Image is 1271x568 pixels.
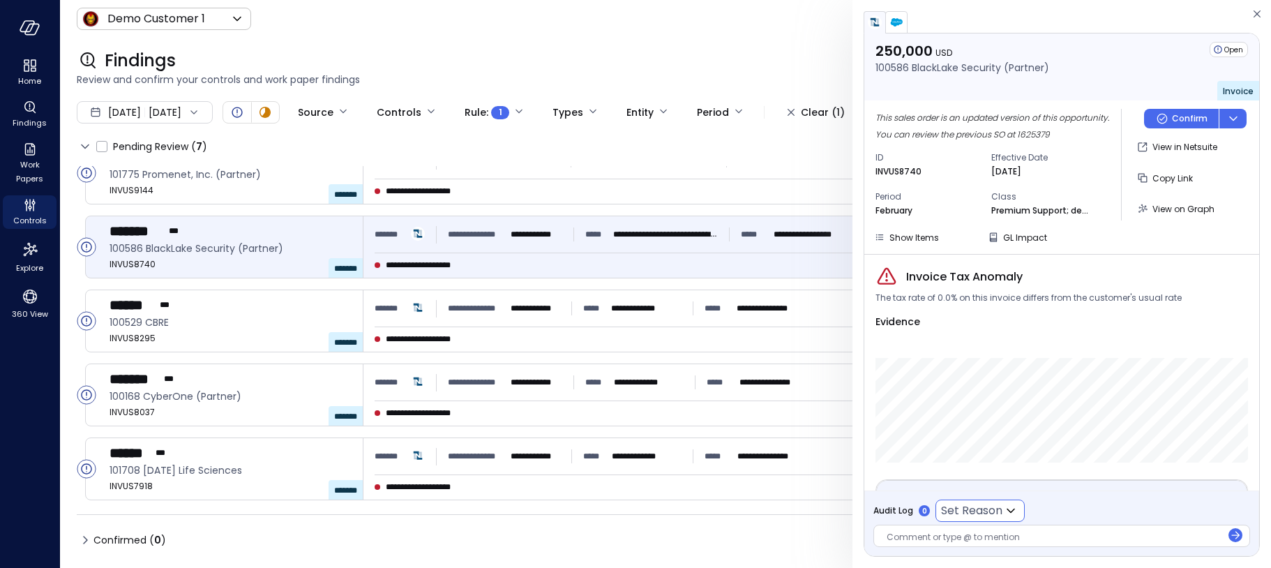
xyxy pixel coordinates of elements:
[1223,85,1254,97] span: Invoice
[875,291,1182,305] span: The tax rate of 0.0% on this invoice differs from the customer's usual rate
[875,60,1049,75] p: 100586 BlackLake Security (Partner)
[107,10,205,27] p: Demo Customer 1
[941,502,1002,519] p: Set Reason
[3,98,57,131] div: Findings
[1133,135,1223,159] button: View in Netsuite
[875,315,920,329] span: Evidence
[1152,172,1193,184] span: Copy Link
[875,165,922,179] p: INVUS8740
[982,229,1053,246] button: GL Impact
[77,385,96,405] div: Open
[110,315,352,330] span: 100529 CBRE
[875,204,912,218] p: February
[110,257,352,271] span: INVUS8740
[1133,166,1198,190] button: Copy Link
[77,459,96,479] div: Open
[93,529,166,551] span: Confirmed
[108,105,141,120] span: [DATE]
[1041,490,1082,505] span: amount
[1144,109,1219,128] button: Confirm
[697,100,729,124] div: Period
[875,42,1049,60] p: 250,000
[934,490,958,505] span: Date
[1139,490,1201,505] span: department
[875,190,980,204] span: Period
[105,50,176,72] span: Findings
[875,151,980,165] span: ID
[991,151,1096,165] span: Effective Date
[12,307,48,321] span: 360 View
[3,56,57,89] div: Home
[298,100,333,124] div: Source
[1133,197,1220,221] button: View on Graph
[257,104,273,121] div: In Progress
[873,504,913,518] span: Audit Log
[868,15,882,29] img: netsuite
[3,195,57,229] div: Controls
[1210,42,1248,57] div: Open
[991,204,1089,218] p: Premium Support; demo Advanced; demo Code; demo Sensor
[776,100,856,124] button: Clear (1)
[16,261,43,275] span: Explore
[465,100,509,124] div: Rule :
[801,104,845,121] div: Clear (1)
[110,389,352,404] span: 100168 CyberOne (Partner)
[13,214,47,227] span: Controls
[499,105,502,119] span: 1
[113,135,207,158] span: Pending Review
[1152,203,1214,215] span: View on Graph
[906,269,1023,285] span: Invoice Tax Anomaly
[3,285,57,322] div: 360 View
[1219,109,1247,128] button: dropdown-icon-button
[889,232,939,244] span: Show Items
[3,237,57,276] div: Explore
[110,241,352,256] span: 100586 BlackLake Security (Partner)
[110,463,352,478] span: 101708 TMRW Life Sciences
[922,506,927,516] p: 0
[1152,140,1217,154] p: View in Netsuite
[626,100,654,124] div: Entity
[889,15,903,29] img: salesforce
[1144,109,1247,128] div: Button group with a nested menu
[77,72,1254,87] span: Review and confirm your controls and work paper findings
[110,184,352,197] span: INVUS9144
[110,479,352,493] span: INVUS7918
[935,47,952,59] span: USD
[13,116,47,130] span: Findings
[1003,232,1047,244] span: GL Impact
[8,158,51,186] span: Work Papers
[229,104,246,121] div: Open
[149,532,166,548] div: ( )
[991,165,1021,179] p: [DATE]
[613,227,718,241] p: Premium Support; demo Advanced; demo Code; demo Sensor
[110,167,352,182] span: 101775 Promenet, Inc. (Partner)
[82,10,99,27] img: Icon
[77,237,96,257] div: Open
[18,74,41,88] span: Home
[154,533,161,547] span: 0
[991,190,1096,204] span: Class
[1172,112,1208,126] p: Confirm
[868,229,945,246] button: Show Items
[3,140,57,187] div: Work Papers
[77,311,96,331] div: Open
[196,140,202,154] span: 7
[377,100,421,124] div: Controls
[191,139,207,154] div: ( )
[110,331,352,345] span: INVUS8295
[110,405,352,419] span: INVUS8037
[77,163,96,183] div: Open
[875,112,1109,140] span: This sales order is an updated version of this opportunity. You can review the previous SO at 162...
[552,100,583,124] div: Types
